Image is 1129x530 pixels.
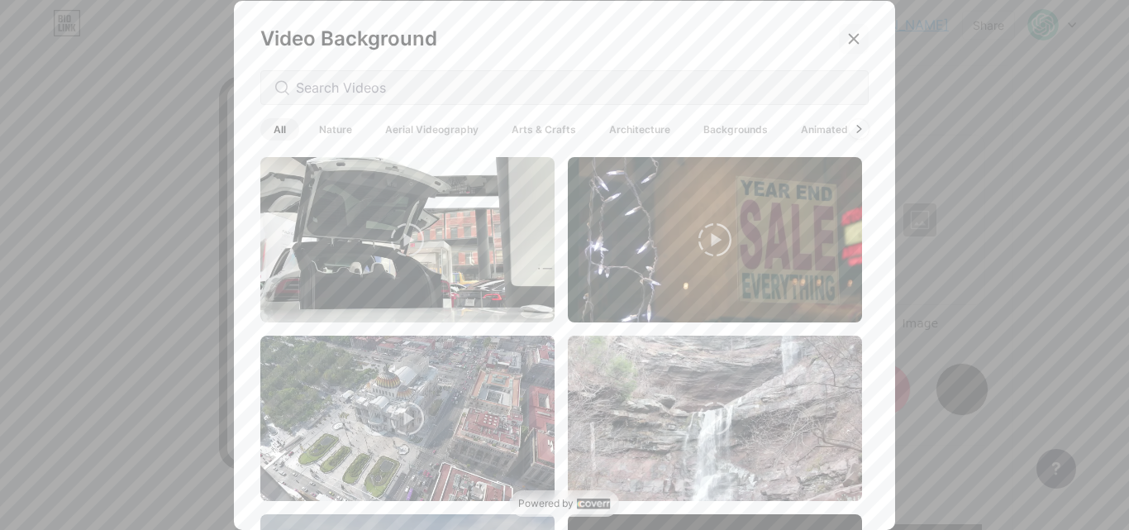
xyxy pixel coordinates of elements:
[690,118,781,141] span: Backgrounds
[260,118,299,141] span: All
[498,118,589,141] span: Arts & Crafts
[518,497,574,510] span: Powered by
[306,118,365,141] span: Nature
[788,118,861,141] span: Animated
[372,118,492,141] span: Aerial Videography
[296,78,855,98] input: Search Videos
[260,26,437,50] span: Video Background
[596,118,684,141] span: Architecture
